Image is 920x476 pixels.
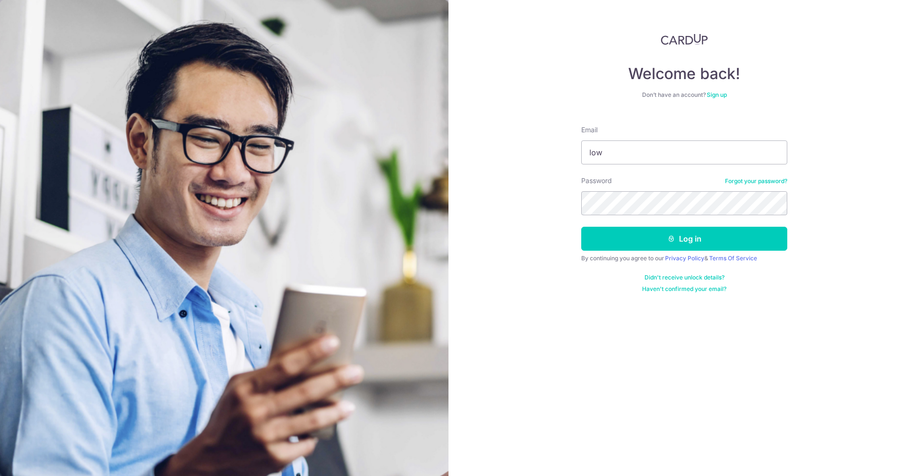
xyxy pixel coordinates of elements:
input: Enter your Email [581,140,787,164]
h4: Welcome back! [581,64,787,83]
a: Haven't confirmed your email? [642,285,726,293]
a: Privacy Policy [665,255,704,262]
div: Don’t have an account? [581,91,787,99]
label: Email [581,125,598,135]
a: Terms Of Service [709,255,757,262]
img: CardUp Logo [661,34,708,45]
a: Sign up [707,91,727,98]
label: Password [581,176,612,186]
button: Log in [581,227,787,251]
a: Forgot your password? [725,177,787,185]
a: Didn't receive unlock details? [644,274,724,281]
div: By continuing you agree to our & [581,255,787,262]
